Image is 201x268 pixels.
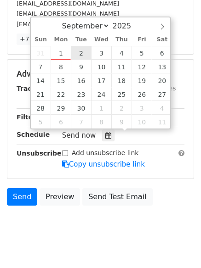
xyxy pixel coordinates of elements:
[91,87,111,101] span: September 24, 2025
[152,37,172,43] span: Sat
[132,60,152,73] span: September 12, 2025
[51,60,71,73] span: September 8, 2025
[110,22,143,30] input: Year
[152,73,172,87] span: September 20, 2025
[31,101,51,115] span: September 28, 2025
[51,73,71,87] span: September 15, 2025
[111,46,132,60] span: September 4, 2025
[17,131,50,138] strong: Schedule
[71,73,91,87] span: September 16, 2025
[31,46,51,60] span: August 31, 2025
[132,115,152,128] span: October 10, 2025
[72,148,139,158] label: Add unsubscribe link
[51,115,71,128] span: October 6, 2025
[91,60,111,73] span: September 10, 2025
[132,37,152,43] span: Fri
[152,101,172,115] span: October 4, 2025
[155,224,201,268] iframe: Chat Widget
[51,46,71,60] span: September 1, 2025
[152,60,172,73] span: September 13, 2025
[17,85,47,92] strong: Tracking
[17,150,62,157] strong: Unsubscribe
[71,101,91,115] span: September 30, 2025
[91,37,111,43] span: Wed
[31,60,51,73] span: September 7, 2025
[132,73,152,87] span: September 19, 2025
[71,37,91,43] span: Tue
[91,73,111,87] span: September 17, 2025
[62,160,145,168] a: Copy unsubscribe link
[91,101,111,115] span: October 1, 2025
[111,37,132,43] span: Thu
[82,188,152,206] a: Send Test Email
[132,87,152,101] span: September 26, 2025
[91,46,111,60] span: September 3, 2025
[132,46,152,60] span: September 5, 2025
[71,46,91,60] span: September 2, 2025
[17,69,184,79] h5: Advanced
[40,188,80,206] a: Preview
[51,37,71,43] span: Mon
[62,131,96,140] span: Send now
[31,37,51,43] span: Sun
[111,115,132,128] span: October 9, 2025
[7,188,37,206] a: Send
[152,115,172,128] span: October 11, 2025
[51,87,71,101] span: September 22, 2025
[111,101,132,115] span: October 2, 2025
[111,60,132,73] span: September 11, 2025
[51,101,71,115] span: September 29, 2025
[31,87,51,101] span: September 21, 2025
[132,101,152,115] span: October 3, 2025
[17,33,51,45] a: +7 more
[71,87,91,101] span: September 23, 2025
[152,46,172,60] span: September 6, 2025
[17,113,40,121] strong: Filters
[111,87,132,101] span: September 25, 2025
[17,10,119,17] small: [EMAIL_ADDRESS][DOMAIN_NAME]
[71,60,91,73] span: September 9, 2025
[111,73,132,87] span: September 18, 2025
[17,21,119,28] small: [EMAIL_ADDRESS][DOMAIN_NAME]
[91,115,111,128] span: October 8, 2025
[31,115,51,128] span: October 5, 2025
[152,87,172,101] span: September 27, 2025
[31,73,51,87] span: September 14, 2025
[71,115,91,128] span: October 7, 2025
